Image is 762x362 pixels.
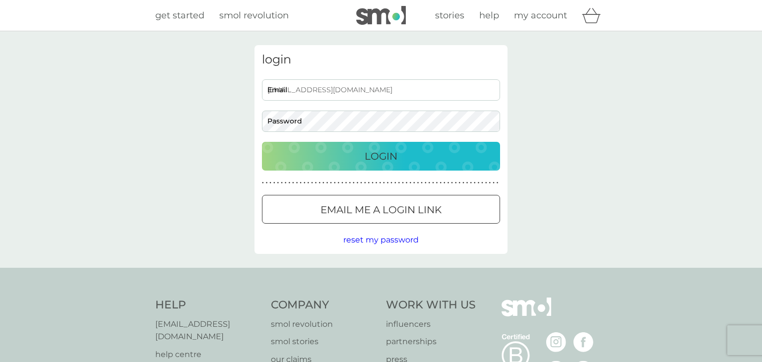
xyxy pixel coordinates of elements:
[155,8,204,23] a: get started
[379,181,381,185] p: ●
[262,53,500,67] h3: login
[390,181,392,185] p: ●
[514,8,567,23] a: my account
[479,10,499,21] span: help
[262,181,264,185] p: ●
[155,298,261,313] h4: Help
[304,181,306,185] p: ●
[262,195,500,224] button: Email me a login link
[262,142,500,171] button: Login
[489,181,491,185] p: ●
[402,181,404,185] p: ●
[343,234,419,246] button: reset my password
[478,181,480,185] p: ●
[386,318,476,331] a: influencers
[338,181,340,185] p: ●
[269,181,271,185] p: ●
[343,235,419,244] span: reset my password
[497,181,499,185] p: ●
[155,318,261,343] a: [EMAIL_ADDRESS][DOMAIN_NAME]
[573,332,593,352] img: visit the smol Facebook page
[462,181,464,185] p: ●
[365,148,397,164] p: Login
[364,181,366,185] p: ●
[273,181,275,185] p: ●
[219,10,289,21] span: smol revolution
[357,181,359,185] p: ●
[546,332,566,352] img: visit the smol Instagram page
[435,10,464,21] span: stories
[451,181,453,185] p: ●
[386,298,476,313] h4: Work With Us
[345,181,347,185] p: ●
[436,181,438,185] p: ●
[285,181,287,185] p: ●
[421,181,423,185] p: ●
[320,202,442,218] p: Email me a login link
[485,181,487,185] p: ●
[326,181,328,185] p: ●
[459,181,461,185] p: ●
[308,181,310,185] p: ●
[356,6,406,25] img: smol
[455,181,457,185] p: ●
[155,348,261,361] a: help centre
[435,8,464,23] a: stories
[413,181,415,185] p: ●
[349,181,351,185] p: ●
[277,181,279,185] p: ●
[481,181,483,185] p: ●
[271,298,377,313] h4: Company
[372,181,374,185] p: ●
[300,181,302,185] p: ●
[425,181,427,185] p: ●
[394,181,396,185] p: ●
[376,181,378,185] p: ●
[387,181,389,185] p: ●
[447,181,449,185] p: ●
[417,181,419,185] p: ●
[288,181,290,185] p: ●
[219,8,289,23] a: smol revolution
[315,181,317,185] p: ●
[386,335,476,348] a: partnerships
[271,318,377,331] a: smol revolution
[266,181,268,185] p: ●
[383,181,385,185] p: ●
[582,5,607,25] div: basket
[432,181,434,185] p: ●
[398,181,400,185] p: ●
[470,181,472,185] p: ●
[429,181,431,185] p: ●
[311,181,313,185] p: ●
[330,181,332,185] p: ●
[409,181,411,185] p: ●
[318,181,320,185] p: ●
[322,181,324,185] p: ●
[296,181,298,185] p: ●
[502,298,551,331] img: smol
[368,181,370,185] p: ●
[360,181,362,185] p: ●
[155,10,204,21] span: get started
[281,181,283,185] p: ●
[341,181,343,185] p: ●
[444,181,445,185] p: ●
[479,8,499,23] a: help
[474,181,476,185] p: ●
[334,181,336,185] p: ●
[514,10,567,21] span: my account
[406,181,408,185] p: ●
[466,181,468,185] p: ●
[353,181,355,185] p: ●
[440,181,442,185] p: ●
[292,181,294,185] p: ●
[493,181,495,185] p: ●
[271,335,377,348] a: smol stories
